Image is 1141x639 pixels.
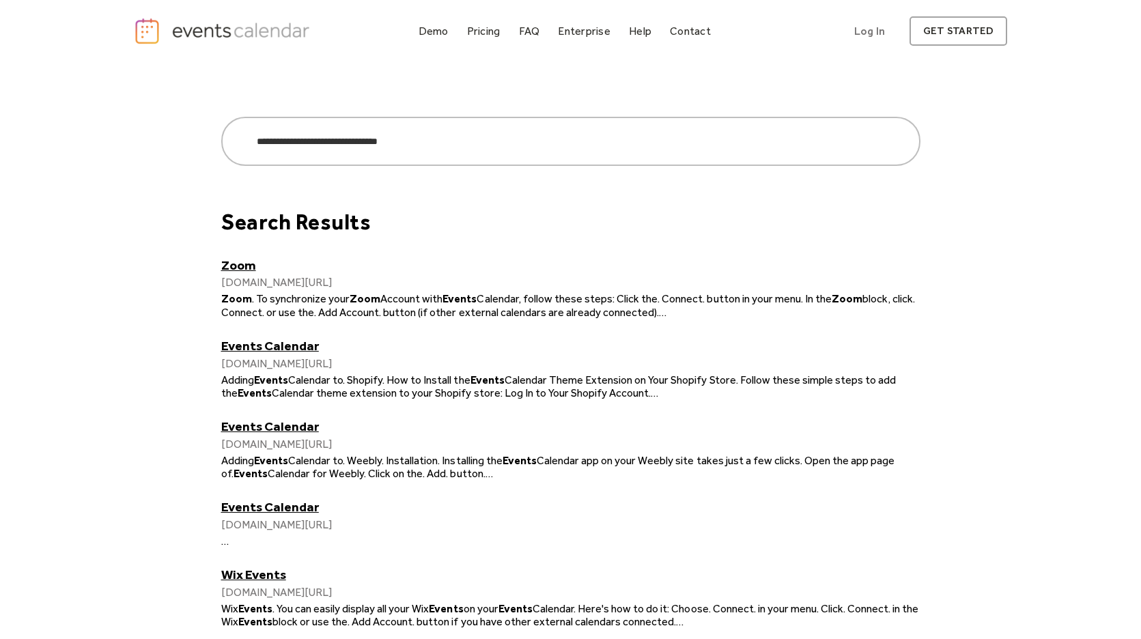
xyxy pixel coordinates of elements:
span: Calendar to. Shopify. How to Install the [288,373,470,386]
span: Calendar. Here's how to do it: Choose. Connect. in your menu. Click. Connect. in the Wix [221,602,919,628]
div: FAQ [519,27,540,35]
strong: Events [234,467,268,480]
strong: Events [238,386,272,399]
span: … [221,535,229,548]
span: Calendar theme extension to your Shopify store: Log In to Your Shopify Account. [272,386,651,399]
strong: Events [238,602,272,615]
a: get started [910,16,1007,46]
a: Wix Events [221,567,920,582]
a: Zoom [221,257,920,273]
span: block or use the. Add Account. button if you have other external calendars connected. [272,615,677,628]
div: [DOMAIN_NAME][URL] [221,438,920,451]
a: Enterprise [552,22,615,40]
strong: Events [429,602,463,615]
div: Help [629,27,651,35]
div: Search Results [221,209,920,235]
div: Contact [670,27,711,35]
div: Enterprise [558,27,610,35]
a: Events Calendar [221,418,920,434]
a: Events Calendar [221,338,920,354]
span: Wix [221,602,238,615]
a: FAQ [513,22,546,40]
strong: Zoom [350,292,380,305]
span: . You can easily display all your Wix [272,602,429,615]
div: [DOMAIN_NAME][URL] [221,586,920,599]
span: Adding [221,373,254,386]
strong: Events [238,615,272,628]
strong: Zoom [832,292,862,305]
strong: Events [503,454,537,467]
span: on your [464,602,498,615]
a: Contact [664,22,716,40]
span: Adding [221,454,254,467]
a: Events Calendar [221,499,920,515]
span: Calendar for Weebly. Click on the. Add. button. [268,467,485,480]
span: … [651,386,659,399]
strong: Events [254,454,288,467]
strong: Events [254,373,288,386]
span: Calendar to. Weebly. Installation. Installing the [288,454,503,467]
span: Calendar app on your Weebly site takes just a few clicks. Open the app page of. [221,454,895,480]
div: [DOMAIN_NAME][URL] [221,276,920,289]
span: block, click. Connect. or use the. Add Account. button (if other external calendars are already c... [221,292,916,318]
a: Demo [413,22,454,40]
div: [DOMAIN_NAME][URL] [221,518,920,531]
div: Demo [419,27,449,35]
span: … [485,467,494,480]
strong: Events [470,373,505,386]
a: home [134,17,314,45]
div: Pricing [467,27,501,35]
span: … [659,306,667,319]
span: Calendar Theme Extension on Your Shopify Store. Follow these simple steps to add the [221,373,897,399]
span: Calendar, follow these steps: Click the. Connect. button in your menu. In the [477,292,832,305]
span: Account with [380,292,442,305]
strong: Events [498,602,533,615]
strong: Events [442,292,477,305]
div: [DOMAIN_NAME][URL] [221,357,920,370]
span: . To synchronize your [252,292,350,305]
a: Pricing [462,22,506,40]
strong: Zoom [221,292,252,305]
a: Help [623,22,657,40]
a: Log In [841,16,899,46]
span: … [676,615,684,628]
